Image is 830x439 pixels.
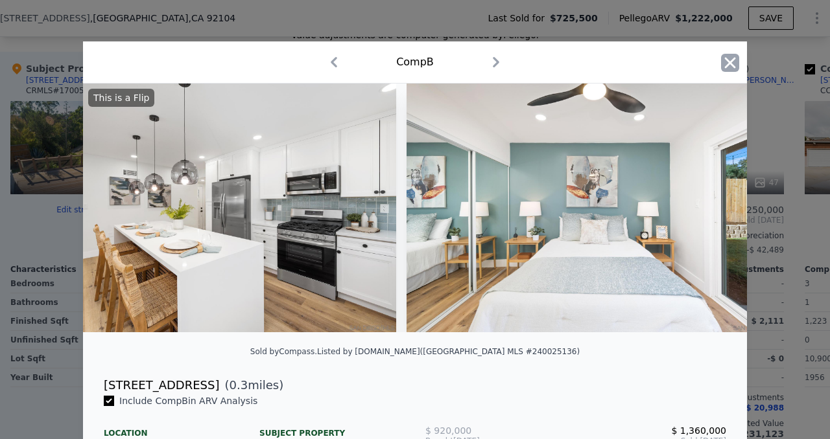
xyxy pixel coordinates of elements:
[219,376,283,394] span: ( miles)
[23,84,396,332] img: Property Img
[407,84,780,332] img: Property Img
[230,378,248,392] span: 0.3
[104,418,249,438] div: Location
[396,54,434,70] div: Comp B
[88,89,154,107] div: This is a Flip
[104,376,219,394] div: [STREET_ADDRESS]
[671,425,726,436] span: $ 1,360,000
[317,347,580,356] div: Listed by [DOMAIN_NAME] ([GEOGRAPHIC_DATA] MLS #240025136)
[250,347,317,356] div: Sold by Compass .
[114,396,263,406] span: Include Comp B in ARV Analysis
[425,425,471,436] span: $ 920,000
[259,418,405,438] div: Subject Property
